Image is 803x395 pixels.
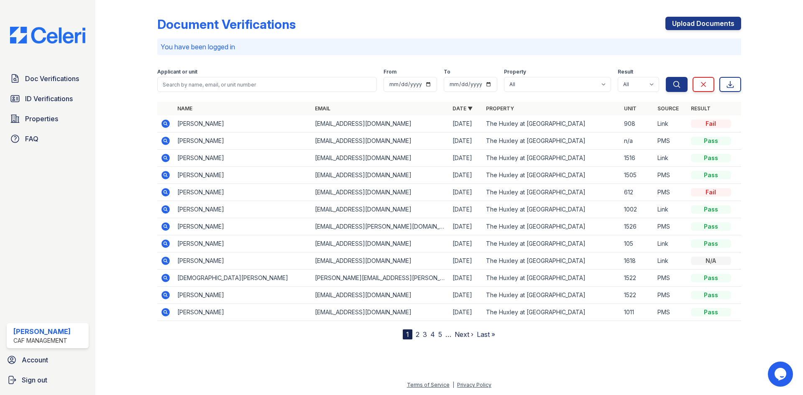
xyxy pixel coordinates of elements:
td: [PERSON_NAME] [174,133,312,150]
td: 1011 [621,304,654,321]
a: Next › [455,330,473,339]
a: Email [315,105,330,112]
td: 1002 [621,201,654,218]
label: Applicant or unit [157,69,197,75]
td: [DATE] [449,167,483,184]
td: 1522 [621,287,654,304]
td: 1516 [621,150,654,167]
td: [EMAIL_ADDRESS][DOMAIN_NAME] [312,115,449,133]
td: Link [654,252,688,270]
div: CAF Management [13,336,71,345]
img: CE_Logo_Blue-a8612792a0a2168367f1c8372b55b34899dd931a85d93a1a3d3e32e68fde9ad4.png [3,27,92,43]
a: ID Verifications [7,90,89,107]
td: The Huxley at [GEOGRAPHIC_DATA] [483,115,620,133]
a: Terms of Service [407,382,450,388]
td: 1618 [621,252,654,270]
td: The Huxley at [GEOGRAPHIC_DATA] [483,133,620,150]
td: The Huxley at [GEOGRAPHIC_DATA] [483,201,620,218]
td: [PERSON_NAME] [174,184,312,201]
td: Link [654,201,688,218]
a: Date ▼ [453,105,473,112]
a: 4 [430,330,435,339]
td: The Huxley at [GEOGRAPHIC_DATA] [483,270,620,287]
a: Source [657,105,679,112]
td: [DATE] [449,252,483,270]
td: 612 [621,184,654,201]
div: Pass [691,154,731,162]
button: Sign out [3,372,92,388]
a: Upload Documents [665,17,741,30]
td: PMS [654,270,688,287]
label: Property [504,69,526,75]
td: The Huxley at [GEOGRAPHIC_DATA] [483,304,620,321]
div: Pass [691,240,731,248]
div: Document Verifications [157,17,296,32]
div: | [453,382,454,388]
div: Pass [691,291,731,299]
a: FAQ [7,130,89,147]
td: [EMAIL_ADDRESS][DOMAIN_NAME] [312,252,449,270]
td: [DATE] [449,270,483,287]
td: [PERSON_NAME] [174,287,312,304]
a: Unit [624,105,637,112]
td: [DATE] [449,218,483,235]
a: Account [3,352,92,368]
td: 908 [621,115,654,133]
div: 1 [403,329,412,339]
td: [PERSON_NAME] [174,252,312,270]
td: The Huxley at [GEOGRAPHIC_DATA] [483,235,620,252]
a: Name [177,105,192,112]
p: You have been logged in [161,42,738,52]
td: n/a [621,133,654,150]
td: [EMAIL_ADDRESS][DOMAIN_NAME] [312,304,449,321]
td: [PERSON_NAME] [174,150,312,167]
td: [EMAIL_ADDRESS][DOMAIN_NAME] [312,201,449,218]
td: [PERSON_NAME] [174,304,312,321]
span: FAQ [25,134,38,144]
td: [EMAIL_ADDRESS][PERSON_NAME][DOMAIN_NAME] [312,218,449,235]
div: Pass [691,205,731,214]
td: [PERSON_NAME] [174,115,312,133]
td: The Huxley at [GEOGRAPHIC_DATA] [483,150,620,167]
a: Last » [477,330,495,339]
span: ID Verifications [25,94,73,104]
div: N/A [691,257,731,265]
a: Property [486,105,514,112]
iframe: chat widget [768,362,795,387]
td: [EMAIL_ADDRESS][DOMAIN_NAME] [312,235,449,252]
td: [EMAIL_ADDRESS][DOMAIN_NAME] [312,184,449,201]
span: Doc Verifications [25,74,79,84]
td: PMS [654,218,688,235]
div: [PERSON_NAME] [13,326,71,336]
td: PMS [654,133,688,150]
label: To [444,69,450,75]
td: PMS [654,287,688,304]
td: Link [654,235,688,252]
td: [DATE] [449,235,483,252]
td: [EMAIL_ADDRESS][DOMAIN_NAME] [312,287,449,304]
a: Privacy Policy [457,382,491,388]
div: Pass [691,137,731,145]
input: Search by name, email, or unit number [157,77,377,92]
td: Link [654,115,688,133]
td: [DEMOGRAPHIC_DATA][PERSON_NAME] [174,270,312,287]
span: Account [22,355,48,365]
td: The Huxley at [GEOGRAPHIC_DATA] [483,184,620,201]
td: [EMAIL_ADDRESS][DOMAIN_NAME] [312,167,449,184]
td: PMS [654,184,688,201]
td: [EMAIL_ADDRESS][DOMAIN_NAME] [312,150,449,167]
td: [PERSON_NAME] [174,201,312,218]
td: 1505 [621,167,654,184]
a: 5 [438,330,442,339]
label: From [384,69,396,75]
div: Fail [691,188,731,196]
td: [DATE] [449,304,483,321]
label: Result [618,69,633,75]
td: The Huxley at [GEOGRAPHIC_DATA] [483,252,620,270]
div: Fail [691,120,731,128]
td: [DATE] [449,287,483,304]
td: 1526 [621,218,654,235]
td: [DATE] [449,150,483,167]
td: [DATE] [449,201,483,218]
td: [PERSON_NAME] [174,235,312,252]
